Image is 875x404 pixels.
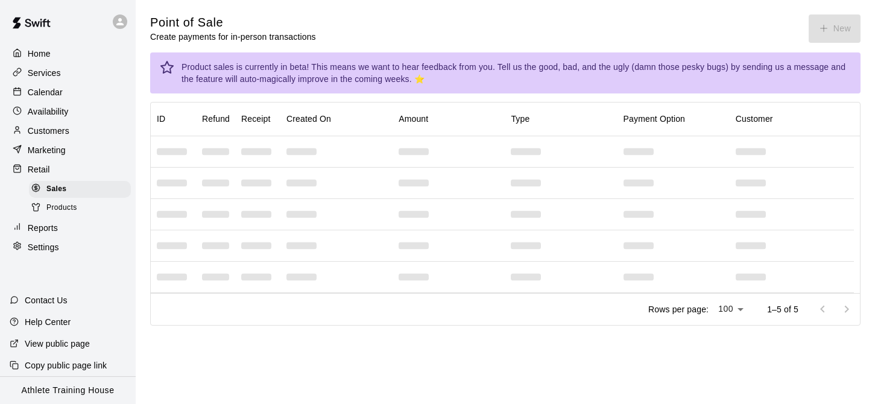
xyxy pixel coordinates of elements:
p: Customers [28,125,69,137]
div: Receipt [241,102,271,136]
div: Created On [280,102,393,136]
div: Customer [730,102,842,136]
div: Amount [393,102,505,136]
a: Availability [10,103,126,121]
div: Product sales is currently in beta! This means we want to hear feedback from you. Tell us the goo... [182,56,851,90]
p: Availability [28,106,69,118]
h5: Point of Sale [150,14,316,31]
p: Home [28,48,51,60]
a: Settings [10,238,126,256]
p: Rows per page: [648,303,709,315]
div: Created On [286,102,331,136]
div: Refund [196,102,235,136]
span: Products [46,202,77,214]
p: Marketing [28,144,66,156]
p: Services [28,67,61,79]
div: Type [511,102,529,136]
div: Type [505,102,617,136]
div: Amount [399,102,428,136]
a: sending us a message [742,62,829,72]
a: Marketing [10,141,126,159]
p: Calendar [28,86,63,98]
p: Reports [28,222,58,234]
p: Help Center [25,316,71,328]
a: Customers [10,122,126,140]
a: Home [10,45,126,63]
p: Settings [28,241,59,253]
a: Sales [29,180,136,198]
div: 100 [713,300,748,318]
a: Calendar [10,83,126,101]
div: Payment Option [624,102,686,136]
div: Customer [736,102,773,136]
a: Services [10,64,126,82]
p: Create payments for in-person transactions [150,31,316,43]
p: Retail [28,163,50,175]
a: Retail [10,160,126,178]
div: ID [157,102,165,136]
a: Reports [10,219,126,237]
p: View public page [25,338,90,350]
a: Products [29,198,136,217]
div: Receipt [235,102,280,136]
p: 1–5 of 5 [767,303,798,315]
span: Sales [46,183,66,195]
p: Contact Us [25,294,68,306]
p: Athlete Training House [22,384,115,397]
div: ID [151,102,196,136]
div: Payment Option [618,102,730,136]
div: Products [29,200,131,216]
p: Copy public page link [25,359,107,371]
div: Refund [202,102,230,136]
div: Sales [29,181,131,198]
